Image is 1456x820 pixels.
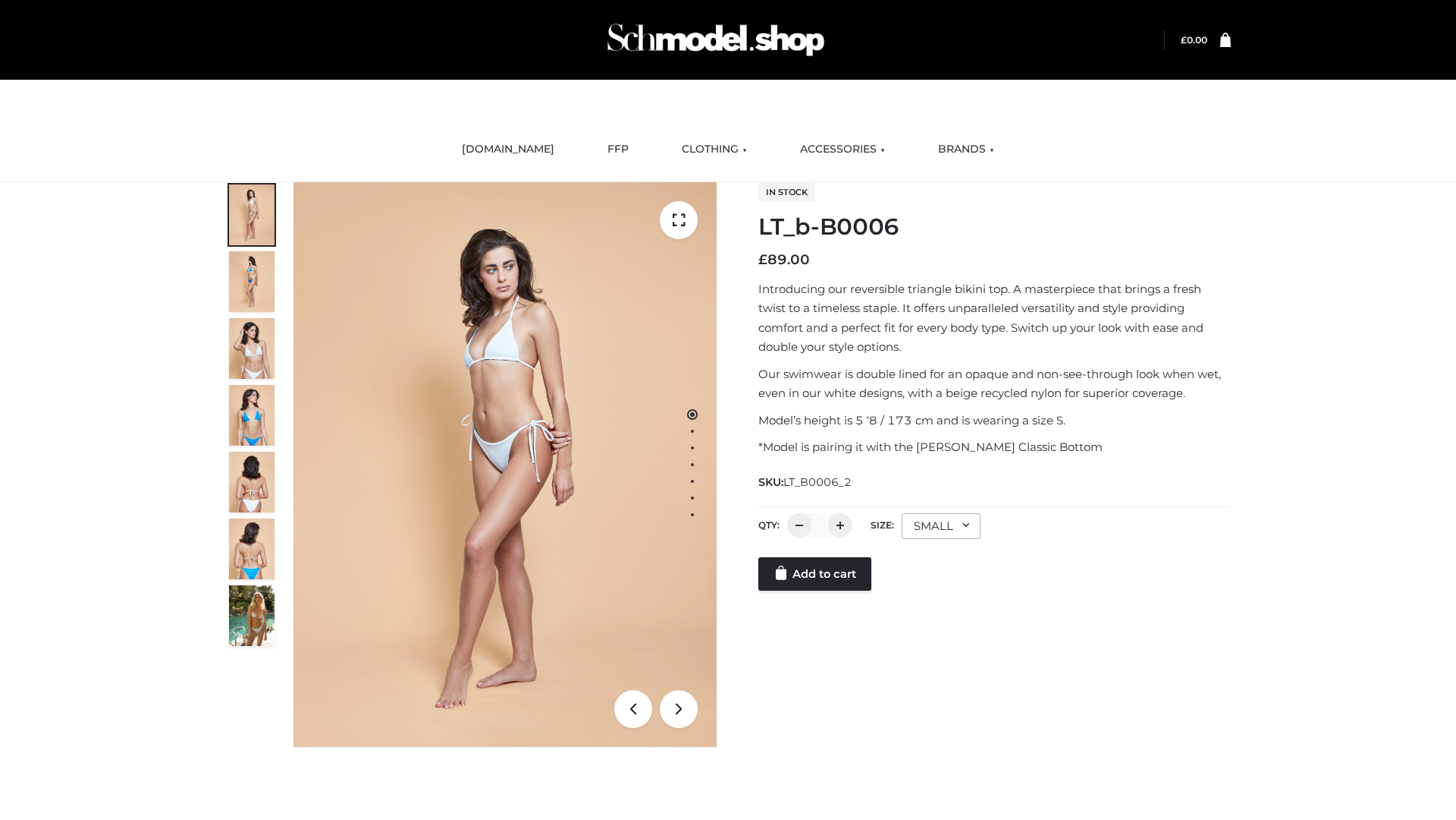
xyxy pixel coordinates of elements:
[229,251,275,312] img: ArielClassicBikiniTop_CloudNine_AzureSky_OW114ECO_2-scaled.jpg
[758,437,1231,457] p: *Model is pairing it with the [PERSON_NAME] Classic Bottom
[229,184,275,245] img: ArielClassicBikiniTop_CloudNine_AzureSky_OW114ECO_1-scaled.jpg
[1181,34,1187,46] span: £
[758,213,1231,241] h1: LT_b-B0006
[1181,34,1207,46] a: £0.00
[229,452,275,512] img: ArielClassicBikiniTop_CloudNine_AzureSky_OW114ECO_7-scaled.jpg
[783,475,852,489] span: LT_B0006_2
[758,251,767,268] span: £
[229,385,275,446] img: ArielClassicBikiniTop_CloudNine_AzureSky_OW114ECO_4-scaled.jpg
[596,133,640,166] a: FFP
[229,519,275,579] img: ArielClassicBikiniTop_CloudNine_AzureSky_OW114ECO_8-scaled.jpg
[450,133,566,166] a: [DOMAIN_NAME]
[758,279,1231,357] p: Introducing our reversible triangle bikini top. A masterpiece that brings a fresh twist to a time...
[293,182,717,747] img: LT_b-B0006
[602,10,830,70] img: Schmodel Admin 964
[758,364,1231,403] p: Our swimwear is double lined for an opaque and non-see-through look when wet, even in our white d...
[927,133,1006,166] a: BRANDS
[670,133,758,166] a: CLOTHING
[871,519,894,531] label: Size:
[758,473,853,491] span: SKU:
[758,519,780,531] label: QTY:
[229,585,275,646] img: Arieltop_CloudNine_AzureSky2.jpg
[1181,34,1207,46] bdi: 0.00
[902,513,981,539] div: SMALL
[758,557,871,591] a: Add to cart
[758,251,810,268] bdi: 89.00
[758,183,815,201] span: In stock
[789,133,896,166] a: ACCESSORIES
[758,411,1231,430] p: Model’s height is 5 ‘8 / 173 cm and is wearing a size S.
[229,318,275,379] img: ArielClassicBikiniTop_CloudNine_AzureSky_OW114ECO_3-scaled.jpg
